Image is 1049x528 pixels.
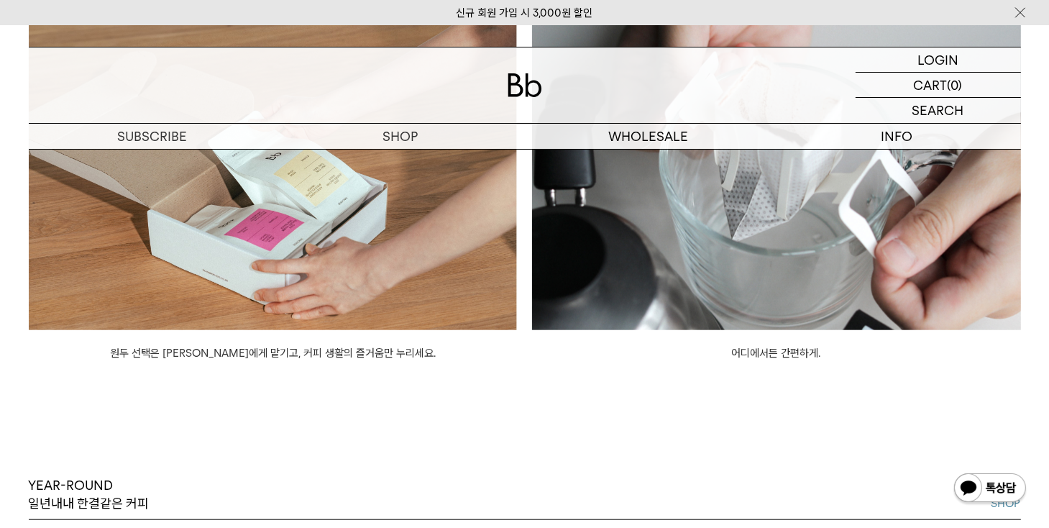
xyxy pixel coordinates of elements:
[110,347,436,360] a: 원두 선택은 [PERSON_NAME]에게 맡기고, 커피 생활의 즐거움만 누리세요.
[914,73,948,97] p: CART
[948,73,963,97] p: (0)
[457,6,593,19] a: 신규 회원 가입 시 3,000원 할인
[29,477,150,512] p: YEAR-ROUND 일년내내 한결같은 커피
[532,22,1021,330] img: 드립백 구매
[29,124,277,149] a: SUBSCRIBE
[277,124,525,149] a: SHOP
[912,98,964,123] p: SEARCH
[856,47,1021,73] a: LOGIN
[856,73,1021,98] a: CART (0)
[29,22,518,330] img: 커피 정기구매
[732,347,821,360] a: 어디에서든 간편하게.
[508,73,542,97] img: 로고
[953,472,1027,506] img: 카카오톡 채널 1:1 채팅 버튼
[525,124,773,149] p: WHOLESALE
[773,124,1021,149] p: INFO
[917,47,958,72] p: LOGIN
